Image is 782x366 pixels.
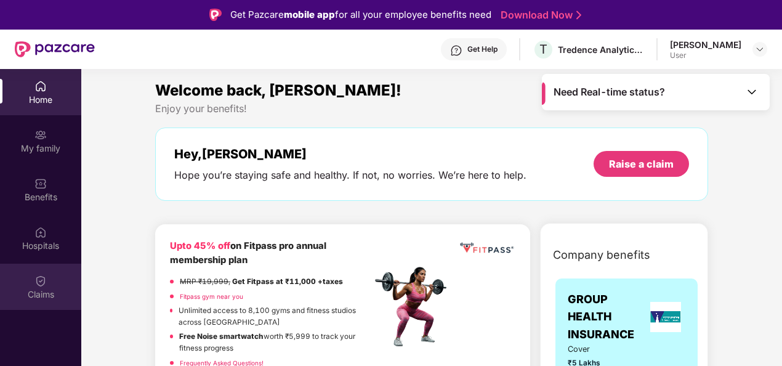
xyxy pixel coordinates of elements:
[174,147,526,161] div: Hey, [PERSON_NAME]
[34,275,47,287] img: svg+xml;base64,PHN2ZyBpZD0iQ2xhaW0iIHhtbG5zPSJodHRwOi8vd3d3LnczLm9yZy8yMDAwL3N2ZyIgd2lkdGg9IjIwIi...
[558,44,644,55] div: Tredence Analytics Solutions Private Limited
[179,305,371,328] p: Unlimited access to 8,100 gyms and fitness studios across [GEOGRAPHIC_DATA]
[746,86,758,98] img: Toggle Icon
[230,7,491,22] div: Get Pazcare for all your employee benefits need
[209,9,222,21] img: Logo
[755,44,765,54] img: svg+xml;base64,PHN2ZyBpZD0iRHJvcGRvd24tMzJ4MzIiIHhtbG5zPSJodHRwOi8vd3d3LnczLm9yZy8yMDAwL3N2ZyIgd2...
[180,293,243,300] a: Fitpass gym near you
[554,86,665,99] span: Need Real-time status?
[450,44,462,57] img: svg+xml;base64,PHN2ZyBpZD0iSGVscC0zMngzMiIgeG1sbnM9Imh0dHA6Ly93d3cudzMub3JnLzIwMDAvc3ZnIiB3aWR0aD...
[34,80,47,92] img: svg+xml;base64,PHN2ZyBpZD0iSG9tZSIgeG1sbnM9Imh0dHA6Ly93d3cudzMub3JnLzIwMDAvc3ZnIiB3aWR0aD0iMjAiIG...
[180,277,230,286] del: MRP ₹19,999,
[170,240,230,251] b: Upto 45% off
[467,44,498,54] div: Get Help
[155,81,401,99] span: Welcome back, [PERSON_NAME]!
[609,157,674,171] div: Raise a claim
[576,9,581,22] img: Stroke
[371,264,458,350] img: fpp.png
[553,246,650,264] span: Company benefits
[670,39,741,51] div: [PERSON_NAME]
[501,9,578,22] a: Download Now
[284,9,335,20] strong: mobile app
[458,239,516,257] img: fppp.png
[232,277,343,286] strong: Get Fitpass at ₹11,000 +taxes
[174,169,526,182] div: Hope you’re staying safe and healthy. If not, no worries. We’re here to help.
[15,41,95,57] img: New Pazcare Logo
[568,291,645,343] span: GROUP HEALTH INSURANCE
[34,177,47,190] img: svg+xml;base64,PHN2ZyBpZD0iQmVuZWZpdHMiIHhtbG5zPSJodHRwOi8vd3d3LnczLm9yZy8yMDAwL3N2ZyIgd2lkdGg9Ij...
[568,343,611,356] span: Cover
[179,332,264,341] strong: Free Noise smartwatch
[670,51,741,60] div: User
[155,102,708,115] div: Enjoy your benefits!
[34,226,47,238] img: svg+xml;base64,PHN2ZyBpZD0iSG9zcGl0YWxzIiB4bWxucz0iaHR0cDovL3d3dy53My5vcmcvMjAwMC9zdmciIHdpZHRoPS...
[539,42,547,57] span: T
[34,129,47,141] img: svg+xml;base64,PHN2ZyB3aWR0aD0iMjAiIGhlaWdodD0iMjAiIHZpZXdCb3g9IjAgMCAyMCAyMCIgZmlsbD0ibm9uZSIgeG...
[650,302,681,332] img: insurerLogo
[170,240,326,266] b: on Fitpass pro annual membership plan
[179,331,371,354] p: worth ₹5,999 to track your fitness progress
